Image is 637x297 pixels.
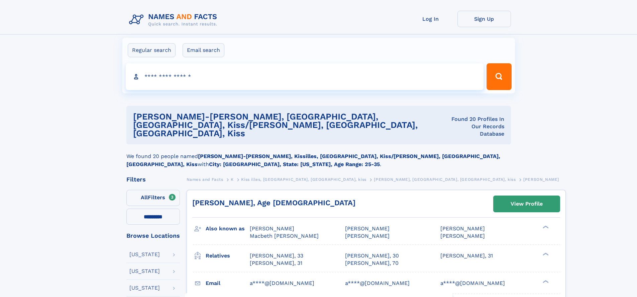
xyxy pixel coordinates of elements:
span: [PERSON_NAME] [345,233,390,239]
h3: Relatives [206,250,250,262]
span: [PERSON_NAME] [440,225,485,232]
div: [US_STATE] [129,269,160,274]
span: [PERSON_NAME], [GEOGRAPHIC_DATA], [GEOGRAPHIC_DATA], kiss [374,177,516,182]
label: Filters [126,190,180,206]
a: Log In [404,11,457,27]
a: Sign Up [457,11,511,27]
span: [PERSON_NAME] [523,177,559,182]
a: [PERSON_NAME], [GEOGRAPHIC_DATA], [GEOGRAPHIC_DATA], kiss [374,175,516,183]
div: We found 20 people named with . [126,144,511,168]
span: All [141,194,148,201]
a: [PERSON_NAME], 31 [440,252,493,259]
a: [PERSON_NAME], 70 [345,259,399,267]
span: Macbeth [PERSON_NAME] [250,233,319,239]
a: [PERSON_NAME], Age [DEMOGRAPHIC_DATA] [192,199,355,207]
div: Found 20 Profiles In Our Records Database [449,116,504,138]
span: Kiss illes, [GEOGRAPHIC_DATA], [GEOGRAPHIC_DATA], kiss [241,177,366,182]
span: K [231,177,234,182]
a: K [231,175,234,183]
b: [PERSON_NAME]-[PERSON_NAME], Kissilles, [GEOGRAPHIC_DATA], Kiss/[PERSON_NAME], [GEOGRAPHIC_DATA],... [126,153,500,167]
div: ❯ [541,252,549,256]
button: Search Button [487,63,511,90]
div: Browse Locations [126,233,180,239]
a: View Profile [494,196,560,212]
label: Regular search [128,43,176,57]
div: [US_STATE] [129,252,160,257]
a: [PERSON_NAME], 31 [250,259,302,267]
h3: Also known as [206,223,250,234]
div: View Profile [511,196,543,212]
a: Names and Facts [187,175,223,183]
div: Filters [126,176,180,182]
div: [US_STATE] [129,285,160,291]
a: [PERSON_NAME], 33 [250,252,303,259]
h3: Email [206,278,250,289]
input: search input [126,63,484,90]
h1: [PERSON_NAME]-[PERSON_NAME], [GEOGRAPHIC_DATA], [GEOGRAPHIC_DATA], kiss/[PERSON_NAME], [GEOGRAPHI... [133,113,449,138]
img: Logo Names and Facts [126,11,223,29]
span: [PERSON_NAME] [250,225,294,232]
span: [PERSON_NAME] [345,225,390,232]
b: City: [GEOGRAPHIC_DATA], State: [US_STATE], Age Range: 25-35 [209,161,380,167]
div: ❯ [541,279,549,284]
a: [PERSON_NAME], 30 [345,252,399,259]
label: Email search [183,43,224,57]
div: ❯ [541,225,549,229]
a: Kiss illes, [GEOGRAPHIC_DATA], [GEOGRAPHIC_DATA], kiss [241,175,366,183]
span: [PERSON_NAME] [440,233,485,239]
